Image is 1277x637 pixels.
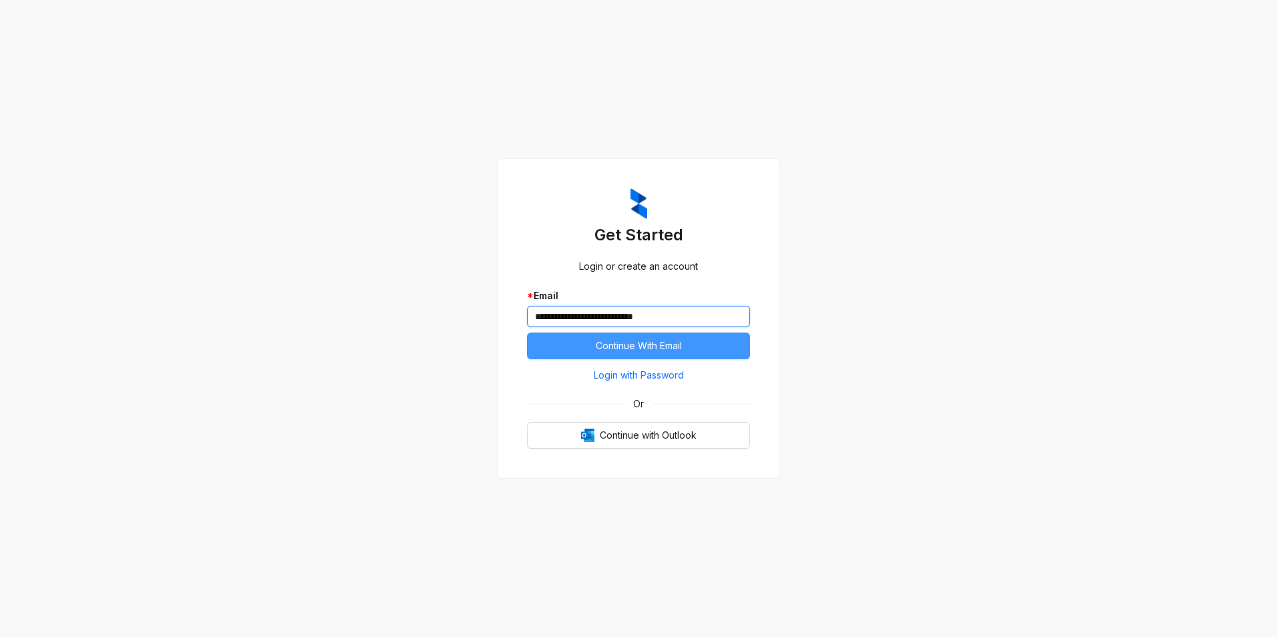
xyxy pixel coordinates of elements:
[581,429,594,442] img: Outlook
[527,422,750,449] button: OutlookContinue with Outlook
[527,333,750,359] button: Continue With Email
[527,224,750,246] h3: Get Started
[630,188,647,219] img: ZumaIcon
[594,368,684,383] span: Login with Password
[600,428,697,443] span: Continue with Outlook
[527,259,750,274] div: Login or create an account
[596,339,682,353] span: Continue With Email
[624,397,653,411] span: Or
[527,365,750,386] button: Login with Password
[527,288,750,303] div: Email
